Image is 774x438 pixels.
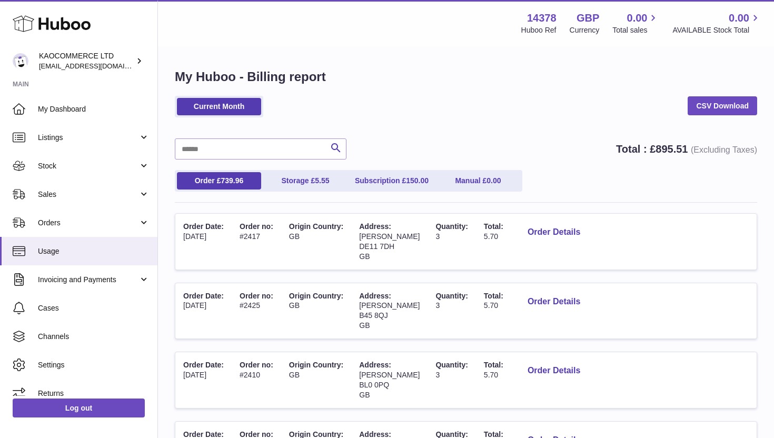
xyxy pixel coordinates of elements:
[350,172,434,190] a: Subscription £150.00
[428,283,475,339] td: 3
[359,321,370,330] span: GB
[570,25,600,35] div: Currency
[672,11,761,35] a: 0.00 AVAILABLE Stock Total
[359,361,391,369] span: Address:
[240,222,273,231] span: Order no:
[281,214,351,270] td: GB
[484,301,498,310] span: 5.70
[612,25,659,35] span: Total sales
[519,291,589,313] button: Order Details
[435,292,468,300] span: Quantity:
[38,246,150,256] span: Usage
[175,352,232,408] td: [DATE]
[39,62,155,70] span: [EMAIL_ADDRESS][DOMAIN_NAME]
[263,172,348,190] a: Storage £5.55
[484,371,498,379] span: 5.70
[289,222,343,231] span: Origin Country:
[688,96,757,115] a: CSV Download
[38,332,150,342] span: Channels
[38,218,138,228] span: Orders
[359,381,389,389] span: BL0 0PQ
[484,222,503,231] span: Total:
[359,232,420,241] span: [PERSON_NAME]
[359,222,391,231] span: Address:
[359,252,370,261] span: GB
[232,352,281,408] td: #2410
[38,190,138,200] span: Sales
[487,176,501,185] span: 0.00
[359,311,388,320] span: B45 8QJ
[38,275,138,285] span: Invoicing and Payments
[484,232,498,241] span: 5.70
[183,361,224,369] span: Order Date:
[359,391,370,399] span: GB
[729,11,749,25] span: 0.00
[281,283,351,339] td: GB
[435,361,468,369] span: Quantity:
[175,68,757,85] h1: My Huboo - Billing report
[38,303,150,313] span: Cases
[527,11,557,25] strong: 14378
[240,292,273,300] span: Order no:
[38,104,150,114] span: My Dashboard
[359,242,394,251] span: DE11 7DH
[672,25,761,35] span: AVAILABLE Stock Total
[240,361,273,369] span: Order no:
[436,172,520,190] a: Manual £0.00
[38,133,138,143] span: Listings
[616,143,757,155] strong: Total : £
[691,145,757,154] span: (Excluding Taxes)
[428,214,475,270] td: 3
[232,283,281,339] td: #2425
[177,172,261,190] a: Order £739.96
[521,25,557,35] div: Huboo Ref
[428,352,475,408] td: 3
[359,371,420,379] span: [PERSON_NAME]
[519,360,589,382] button: Order Details
[175,283,232,339] td: [DATE]
[435,222,468,231] span: Quantity:
[13,399,145,417] a: Log out
[289,292,343,300] span: Origin Country:
[232,214,281,270] td: #2417
[39,51,134,71] div: KAOCOMMERCE LTD
[359,292,391,300] span: Address:
[38,360,150,370] span: Settings
[484,292,503,300] span: Total:
[38,161,138,171] span: Stock
[183,292,224,300] span: Order Date:
[359,301,420,310] span: [PERSON_NAME]
[656,143,688,155] span: 895.51
[281,352,351,408] td: GB
[38,389,150,399] span: Returns
[175,214,232,270] td: [DATE]
[612,11,659,35] a: 0.00 Total sales
[289,361,343,369] span: Origin Country:
[315,176,329,185] span: 5.55
[577,11,599,25] strong: GBP
[627,11,648,25] span: 0.00
[484,361,503,369] span: Total:
[183,222,224,231] span: Order Date:
[177,98,261,115] a: Current Month
[13,53,28,69] img: hello@lunera.co.uk
[406,176,429,185] span: 150.00
[519,222,589,243] button: Order Details
[221,176,243,185] span: 739.96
